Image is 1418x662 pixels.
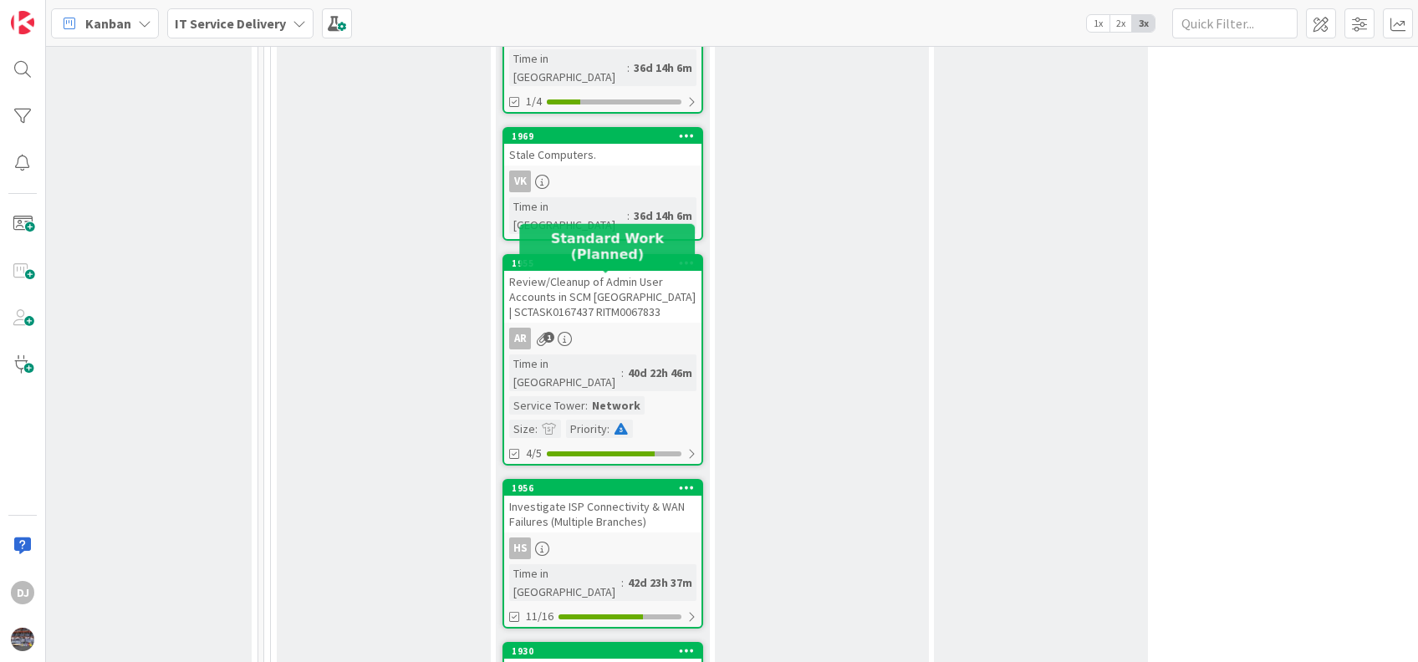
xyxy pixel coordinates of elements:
span: : [627,59,630,77]
div: 1955 [512,257,701,269]
div: Network [588,396,645,415]
div: 1955 [504,256,701,271]
div: 1930 [504,644,701,659]
div: HS [509,537,531,559]
div: 1930 [512,645,701,657]
a: 1955Review/Cleanup of Admin User Accounts in SCM [GEOGRAPHIC_DATA] | SCTASK0167437 RITM0067833ART... [502,254,703,466]
b: IT Service Delivery [175,15,286,32]
a: 1969Stale Computers.VKTime in [GEOGRAPHIC_DATA]:36d 14h 6m [502,127,703,241]
span: : [535,420,538,438]
a: 1956Investigate ISP Connectivity & WAN Failures (Multiple Branches)HSTime in [GEOGRAPHIC_DATA]:42... [502,479,703,629]
div: Size [509,420,535,438]
div: Time in [GEOGRAPHIC_DATA] [509,564,621,601]
h5: Standard Work (Planned) [526,230,688,262]
span: 11/16 [526,608,553,625]
span: : [627,206,630,225]
div: VK [509,171,531,192]
div: Priority [566,420,607,438]
input: Quick Filter... [1172,8,1298,38]
span: : [621,573,624,592]
span: 1x [1087,15,1109,32]
span: 1/4 [526,93,542,110]
span: 2x [1109,15,1132,32]
span: 3x [1132,15,1155,32]
div: 1969 [504,129,701,144]
img: avatar [11,628,34,651]
span: 4/5 [526,445,542,462]
div: 1969 [512,130,701,142]
div: 1955Review/Cleanup of Admin User Accounts in SCM [GEOGRAPHIC_DATA] | SCTASK0167437 RITM0067833 [504,256,701,323]
div: 1956 [512,482,701,494]
div: Time in [GEOGRAPHIC_DATA] [509,49,627,86]
div: 36d 14h 6m [630,206,696,225]
span: : [621,364,624,382]
div: AR [504,328,701,349]
div: 42d 23h 37m [624,573,696,592]
img: Visit kanbanzone.com [11,11,34,34]
div: Time in [GEOGRAPHIC_DATA] [509,197,627,234]
div: 1956 [504,481,701,496]
div: Stale Computers. [504,144,701,165]
span: : [585,396,588,415]
div: DJ [11,581,34,604]
div: Investigate ISP Connectivity & WAN Failures (Multiple Branches) [504,496,701,532]
span: : [607,420,610,438]
span: Kanban [85,13,131,33]
div: Service Tower [509,396,585,415]
div: 36d 14h 6m [630,59,696,77]
div: 40d 22h 46m [624,364,696,382]
div: 1956Investigate ISP Connectivity & WAN Failures (Multiple Branches) [504,481,701,532]
span: 1 [543,332,554,343]
div: 1969Stale Computers. [504,129,701,165]
div: Review/Cleanup of Admin User Accounts in SCM [GEOGRAPHIC_DATA] | SCTASK0167437 RITM0067833 [504,271,701,323]
div: VK [504,171,701,192]
div: HS [504,537,701,559]
div: Time in [GEOGRAPHIC_DATA] [509,354,621,391]
div: AR [509,328,531,349]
